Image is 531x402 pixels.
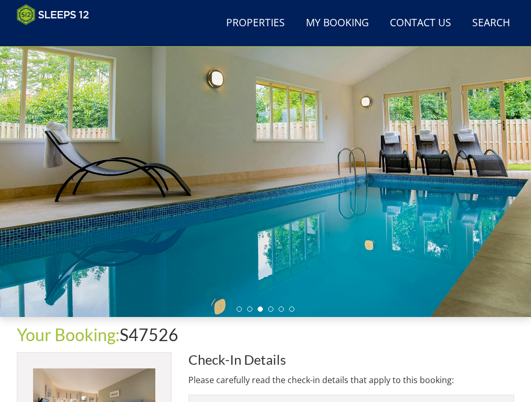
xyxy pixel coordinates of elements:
[17,4,89,25] img: Sleeps 12
[12,31,122,40] iframe: Customer reviews powered by Trustpilot
[302,12,373,35] a: My Booking
[222,12,289,35] a: Properties
[17,324,120,345] a: Your Booking:
[17,325,514,344] h1: S47526
[188,352,514,367] h2: Check-In Details
[468,12,514,35] a: Search
[188,374,514,386] p: Please carefully read the check-in details that apply to this booking:
[386,12,455,35] a: Contact Us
